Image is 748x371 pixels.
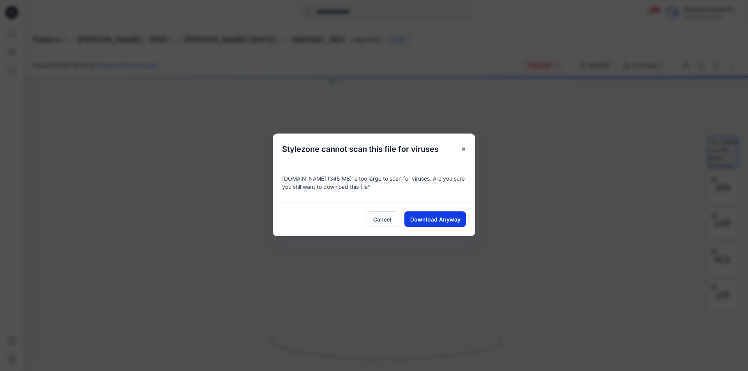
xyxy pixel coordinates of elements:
span: Cancel [373,215,392,223]
button: Close [457,142,471,156]
div: [DOMAIN_NAME] (345 MB) is too large to scan for viruses. Are you sure you still want to download ... [273,165,475,202]
span: Download Anyway [410,215,460,223]
button: Download Anyway [404,211,466,227]
h5: Stylezone cannot scan this file for viruses [273,134,448,165]
button: Cancel [367,211,398,227]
